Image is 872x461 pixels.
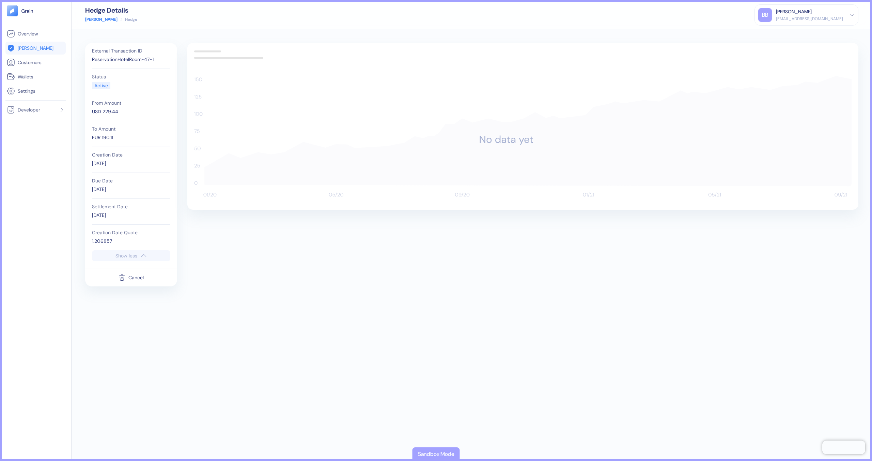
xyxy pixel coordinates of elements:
[92,152,170,157] div: Creation Date
[7,58,64,66] a: Customers
[119,271,144,284] button: Cancel
[85,7,137,14] div: Hedge Details
[776,8,812,15] div: [PERSON_NAME]
[92,56,170,63] div: ReservationHotelRoom-47-1
[758,8,772,22] div: BB
[92,108,170,115] div: USD 229.44
[7,5,18,16] img: logo-tablet-V2.svg
[7,44,64,52] a: [PERSON_NAME]
[115,253,137,258] div: Show less
[18,88,35,94] span: Settings
[21,9,34,13] img: logo
[822,441,865,454] iframe: Chatra live chat
[92,230,170,235] div: Creation Date Quote
[18,30,38,37] span: Overview
[18,106,40,113] span: Developer
[18,45,53,51] span: [PERSON_NAME]
[92,178,170,183] div: Due Date
[92,74,170,79] div: Status
[92,204,170,209] div: Settlement Date
[776,16,843,22] div: [EMAIL_ADDRESS][DOMAIN_NAME]
[18,73,33,80] span: Wallets
[92,48,170,53] div: External Transaction ID
[92,101,170,105] div: From Amount
[7,30,64,38] a: Overview
[7,73,64,81] a: Wallets
[418,450,454,458] div: Sandbox Mode
[92,134,170,141] div: EUR 190.11
[92,250,170,261] button: Show less
[7,87,64,95] a: Settings
[18,59,42,66] span: Customers
[92,186,170,193] div: [DATE]
[85,16,118,23] a: [PERSON_NAME]
[128,275,144,280] div: Cancel
[92,212,170,219] div: [DATE]
[94,82,108,89] div: Active
[92,238,170,245] div: 1.206857
[92,160,170,167] div: [DATE]
[92,127,170,131] div: To Amount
